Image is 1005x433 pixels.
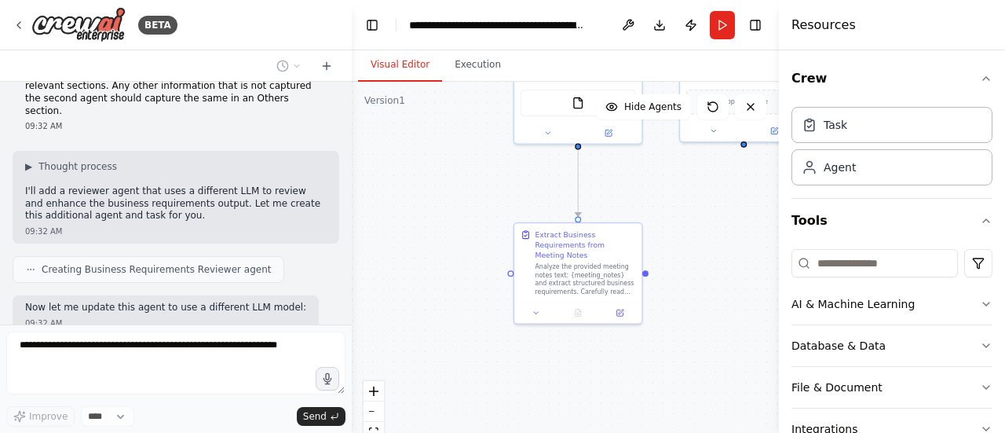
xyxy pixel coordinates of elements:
span: Improve [29,410,68,423]
div: Crew [791,101,992,198]
span: Thought process [38,160,117,173]
button: Tools [791,199,992,243]
div: Analyze the provided meeting notes text: {meeting_notes} and extract structured business requirem... [535,262,635,295]
g: Edge from e677e949-6c43-46f2-a589-1c081ca0c4ee to 097cf2d4-43a7-41de-9939-ed3e02fecf10 [573,149,583,217]
div: Extract Business Requirements from Meeting NotesAnalyze the provided meeting notes text: {meeting... [513,222,643,325]
button: File & Document [791,367,992,408]
div: File & Document [791,380,883,395]
button: Hide right sidebar [744,14,766,36]
button: Switch to previous chat [270,57,308,75]
button: Hide Agents [596,94,691,119]
button: Open in side panel [602,306,638,319]
div: AI & Machine Learning [791,296,915,312]
button: Open in side panel [579,127,638,139]
button: Improve [6,406,75,427]
button: Execution [442,49,513,82]
div: Task [824,117,847,133]
button: Visual Editor [358,49,442,82]
span: Hide Agents [624,101,682,113]
span: Drop tools here [720,97,768,107]
img: Logo [31,7,126,42]
button: AI & Machine Learning [791,284,992,325]
button: Hide left sidebar [361,14,383,36]
img: FileReadTool [572,97,584,109]
button: Send [297,407,345,426]
div: Drop tools here [679,15,809,142]
h4: Resources [791,16,856,35]
div: 09:32 AM [25,226,327,237]
p: I'll add a reviewer agent that uses a different LLM to review and enhance the business requiremen... [25,185,327,222]
button: Database & Data [791,325,992,366]
button: Crew [791,57,992,101]
div: FileReadTool [513,15,643,145]
span: Creating Business Requirements Reviewer agent [42,263,271,276]
button: No output available [556,306,600,319]
div: 09:32 AM [25,317,306,329]
div: Agent [824,160,856,175]
nav: breadcrumb [409,17,586,33]
button: ▶Thought process [25,160,117,173]
div: Version 1 [364,94,405,107]
div: 09:32 AM [25,120,327,132]
div: BETA [138,16,177,35]
button: Open in side panel [745,125,804,138]
p: Now let me update this agent to use a different LLM model: [25,302,306,314]
div: Extract Business Requirements from Meeting Notes [535,229,635,261]
button: zoom in [364,381,384,402]
button: Start a new chat [314,57,339,75]
button: zoom out [364,402,384,422]
button: Click to speak your automation idea [316,367,339,391]
div: Database & Data [791,338,886,354]
span: Send [303,410,327,423]
span: ▶ [25,160,32,173]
